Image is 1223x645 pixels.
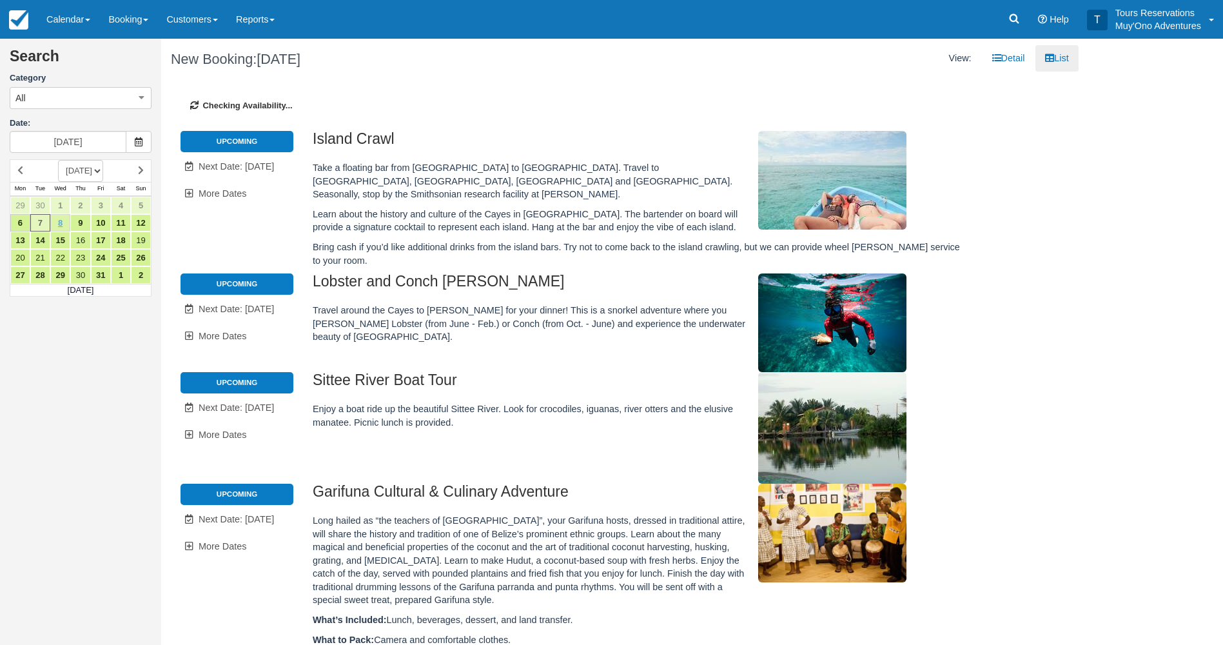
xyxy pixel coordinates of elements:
p: Bring cash if you’d like additional drinks from the island bars. Try not to come back to the isla... [313,241,967,267]
a: Next Date: [DATE] [181,296,293,322]
a: 29 [10,197,30,214]
a: 1 [111,266,131,284]
li: Upcoming [181,484,293,504]
p: Enjoy a boat ride up the beautiful Sittee River. Look for crocodiles, iguanas, river otters and t... [313,402,967,429]
a: 16 [70,232,90,249]
h2: Lobster and Conch [PERSON_NAME] [313,273,967,297]
img: M305-1 [758,131,906,230]
h2: Island Crawl [313,131,967,155]
a: 9 [70,214,90,232]
a: 6 [10,214,30,232]
a: 29 [50,266,70,284]
a: 27 [10,266,30,284]
a: 2 [131,266,151,284]
a: List [1035,45,1078,72]
h1: New Booking: [171,52,610,67]
th: Sun [131,182,151,196]
a: Next Date: [DATE] [181,395,293,421]
label: Category [10,72,152,84]
a: 30 [30,197,50,214]
span: More Dates [199,331,246,341]
a: 17 [91,232,111,249]
label: Date: [10,117,152,130]
p: Learn about the history and culture of the Cayes in [GEOGRAPHIC_DATA]. The bartender on board wil... [313,208,967,234]
a: 11 [111,214,131,232]
td: [DATE] [10,284,152,297]
p: Take a floating bar from [GEOGRAPHIC_DATA] to [GEOGRAPHIC_DATA]. Travel to [GEOGRAPHIC_DATA], [GE... [313,161,967,201]
a: 31 [91,266,111,284]
span: Next Date: [DATE] [199,402,274,413]
a: 7 [30,214,50,232]
i: Help [1038,15,1047,24]
span: Next Date: [DATE] [199,161,274,172]
p: Tours Reservations [1115,6,1201,19]
span: Help [1050,14,1069,25]
a: Detail [983,45,1035,72]
a: 24 [91,249,111,266]
a: Next Date: [DATE] [181,506,293,533]
a: 28 [30,266,50,284]
p: Lunch, beverages, dessert, and land transfer. [313,613,967,627]
a: 20 [10,249,30,266]
a: 25 [111,249,131,266]
img: M49-1 [758,484,906,582]
a: 13 [10,232,30,249]
a: 10 [91,214,111,232]
th: Tue [30,182,50,196]
a: 26 [131,249,151,266]
p: Travel around the Cayes to [PERSON_NAME] for your dinner! This is a snorkel adventure where you [... [313,304,967,344]
span: All [15,92,26,104]
a: 2 [70,197,90,214]
a: 15 [50,232,70,249]
h2: Search [10,48,152,72]
a: 18 [111,232,131,249]
span: Next Date: [DATE] [199,514,274,524]
a: 1 [50,197,70,214]
span: More Dates [199,430,246,440]
a: 14 [30,232,50,249]
span: [DATE] [257,51,300,67]
a: 4 [111,197,131,214]
a: 5 [131,197,151,214]
h2: Sittee River Boat Tour [313,372,967,396]
p: Muy'Ono Adventures [1115,19,1201,32]
th: Mon [10,182,30,196]
div: T [1087,10,1108,30]
div: Checking Availability... [171,81,1069,132]
span: More Dates [199,188,246,199]
button: All [10,87,152,109]
a: 21 [30,249,50,266]
li: View: [939,45,981,72]
img: M306-1 [758,273,906,372]
a: 19 [131,232,151,249]
th: Sat [111,182,131,196]
p: Long hailed as “the teachers of [GEOGRAPHIC_DATA]”, your Garifuna hosts, dressed in traditional a... [313,514,967,607]
img: checkfront-main-nav-mini-logo.png [9,10,28,30]
a: 30 [70,266,90,284]
a: 23 [70,249,90,266]
a: 3 [91,197,111,214]
strong: What’s Included: [313,615,387,625]
img: M307-1 [758,372,906,484]
th: Wed [50,182,70,196]
span: Next Date: [DATE] [199,304,274,314]
h2: Garifuna Cultural & Culinary Adventure [313,484,967,508]
li: Upcoming [181,273,293,294]
a: 22 [50,249,70,266]
li: Upcoming [181,131,293,152]
a: 12 [131,214,151,232]
li: Upcoming [181,372,293,393]
th: Fri [91,182,111,196]
span: More Dates [199,541,246,551]
a: 8 [50,214,70,232]
th: Thu [70,182,90,196]
a: Next Date: [DATE] [181,154,293,180]
strong: What to Pack: [313,635,374,645]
